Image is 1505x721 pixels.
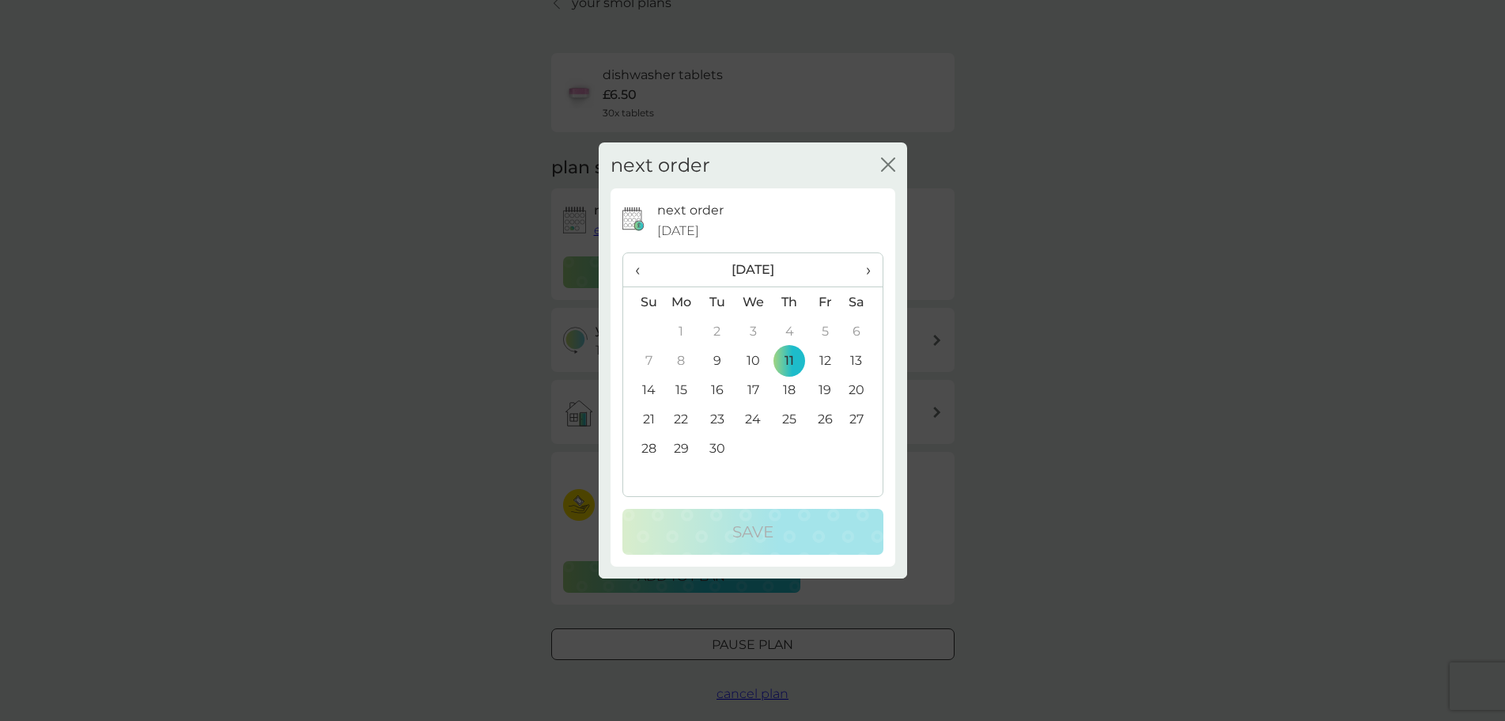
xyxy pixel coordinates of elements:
td: 23 [699,404,735,434]
span: [DATE] [657,221,699,241]
td: 29 [664,434,700,463]
th: We [735,287,771,317]
span: › [854,253,870,287]
td: 16 [699,375,735,404]
td: 17 [735,375,771,404]
td: 25 [771,404,807,434]
td: 22 [664,404,700,434]
td: 5 [807,317,843,346]
span: ‹ [635,253,652,287]
td: 15 [664,375,700,404]
td: 24 [735,404,771,434]
p: Save [732,519,773,545]
h2: next order [611,154,710,177]
td: 28 [623,434,664,463]
td: 27 [842,404,882,434]
button: Save [622,509,883,555]
td: 14 [623,375,664,404]
th: Fr [807,287,843,317]
td: 10 [735,346,771,375]
td: 20 [842,375,882,404]
td: 11 [771,346,807,375]
th: Mo [664,287,700,317]
button: close [881,157,895,174]
td: 9 [699,346,735,375]
td: 4 [771,317,807,346]
th: Sa [842,287,882,317]
td: 7 [623,346,664,375]
th: Tu [699,287,735,317]
td: 19 [807,375,843,404]
td: 6 [842,317,882,346]
td: 8 [664,346,700,375]
td: 3 [735,317,771,346]
th: Th [771,287,807,317]
td: 1 [664,317,700,346]
p: next order [657,200,724,221]
td: 12 [807,346,843,375]
th: [DATE] [664,253,843,287]
td: 2 [699,317,735,346]
td: 13 [842,346,882,375]
td: 18 [771,375,807,404]
td: 26 [807,404,843,434]
td: 21 [623,404,664,434]
th: Su [623,287,664,317]
td: 30 [699,434,735,463]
